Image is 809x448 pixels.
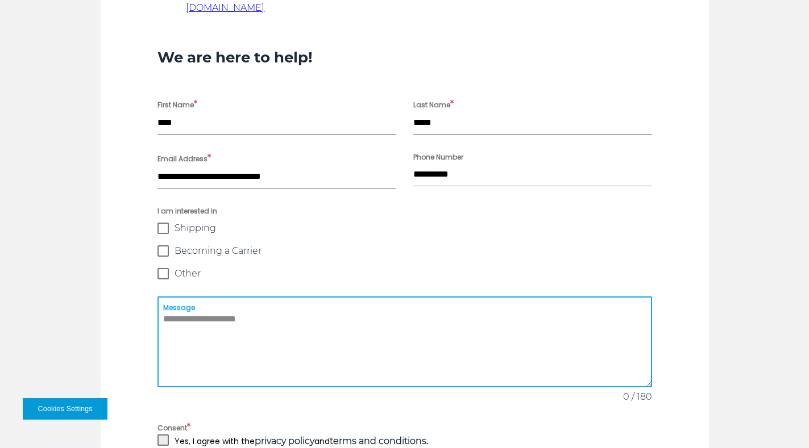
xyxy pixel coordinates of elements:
[157,223,652,234] label: Shipping
[157,245,652,257] label: Becoming a Carrier
[255,436,314,446] a: privacy policy
[157,206,652,217] span: I am interested in
[157,48,652,67] h3: We are here to help!
[175,268,201,279] span: Other
[623,390,652,404] span: 0 / 180
[175,223,216,234] span: Shipping
[330,436,426,446] a: terms and conditions
[330,436,428,447] strong: .
[157,421,652,434] label: Consent
[175,245,262,257] span: Becoming a Carrier
[23,398,107,420] button: Cookies Settings
[175,434,428,448] p: Yes, I agree with the and
[157,268,652,279] label: Other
